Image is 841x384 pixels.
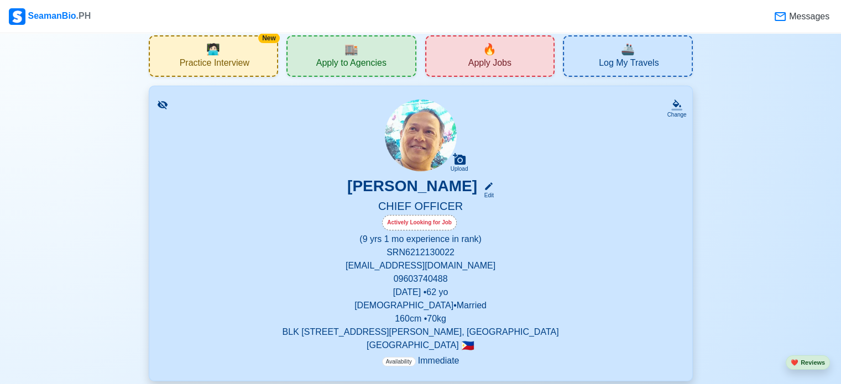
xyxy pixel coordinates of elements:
span: Practice Interview [180,57,249,71]
div: Change [667,111,686,119]
span: travel [621,41,635,57]
h3: [PERSON_NAME] [347,177,477,199]
span: 🇵🇭 [461,340,474,351]
span: Availability [382,357,416,366]
div: New [258,33,280,43]
span: heart [791,359,798,366]
p: Immediate [382,354,459,367]
p: SRN 6212130022 [163,246,679,259]
span: agencies [344,41,358,57]
span: new [483,41,497,57]
span: Apply Jobs [468,57,511,71]
img: Logo [9,8,25,25]
h5: CHIEF OFFICER [163,199,679,215]
button: heartReviews [786,355,830,370]
p: [GEOGRAPHIC_DATA] [163,339,679,352]
span: Messages [787,10,829,23]
p: [EMAIL_ADDRESS][DOMAIN_NAME] [163,259,679,272]
div: Edit [479,191,494,199]
p: BLK [STREET_ADDRESS][PERSON_NAME], [GEOGRAPHIC_DATA] [163,325,679,339]
span: interview [206,41,220,57]
span: Log My Travels [599,57,659,71]
span: Apply to Agencies [316,57,386,71]
p: 160 cm • 70 kg [163,312,679,325]
p: [DATE] • 62 yo [163,286,679,299]
p: [DEMOGRAPHIC_DATA] • Married [163,299,679,312]
p: 09603740488 [163,272,679,286]
span: .PH [76,11,91,20]
p: (9 yrs 1 mo experience in rank) [163,233,679,246]
div: SeamanBio [9,8,91,25]
div: Actively Looking for Job [382,215,457,230]
div: Upload [451,166,468,172]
